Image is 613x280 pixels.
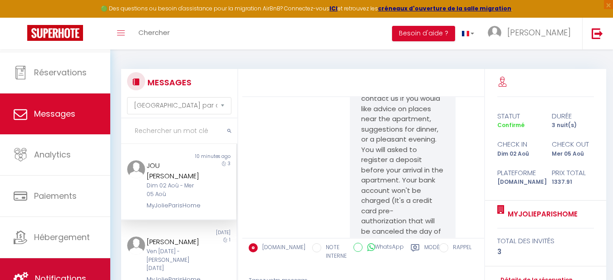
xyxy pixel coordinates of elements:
img: logout [592,28,603,39]
span: Chercher [138,28,170,37]
label: RAPPEL [448,243,471,253]
label: WhatsApp [363,243,404,253]
div: 10 minutes ago [179,153,236,160]
h3: MESSAGES [145,72,191,93]
div: check out [545,139,600,150]
span: [PERSON_NAME] [507,27,571,38]
div: MyJolieParisHome [147,201,202,210]
div: 1337.91 [545,178,600,187]
div: total des invités [497,236,594,246]
img: ... [488,26,501,39]
div: durée [545,111,600,122]
div: Dim 02 Aoû - Mer 05 Aoû [147,182,202,199]
div: Dim 02 Aoû [491,150,545,158]
button: Ouvrir le widget de chat LiveChat [7,4,34,31]
div: Prix total [545,167,600,178]
input: Rechercher un mot clé [121,118,237,144]
div: [DATE] [179,229,236,236]
a: ICI [329,5,338,12]
span: 1 [229,236,230,243]
span: Hébergement [34,231,90,243]
a: créneaux d'ouverture de la salle migration [378,5,511,12]
div: [PERSON_NAME] [147,236,202,247]
div: 3 nuit(s) [545,121,600,130]
img: Super Booking [27,25,83,41]
span: Confirmé [497,121,525,129]
span: Réservations [34,67,87,78]
div: check in [491,139,545,150]
a: Chercher [132,18,177,49]
a: ... [PERSON_NAME] [481,18,582,49]
div: [DOMAIN_NAME] [491,178,545,187]
img: ... [127,160,145,178]
button: Besoin d'aide ? [392,26,455,41]
label: [DOMAIN_NAME] [258,243,305,253]
span: Paiements [34,190,77,201]
span: 3 [228,160,230,167]
a: MyJolieParisHome [505,209,578,220]
div: Plateforme [491,167,545,178]
div: statut [491,111,545,122]
div: Ven [DATE] - [PERSON_NAME] [DATE] [147,247,202,273]
p: Please feel free to contact us if you would like advice on places near the apartment, suggestions... [361,84,444,145]
div: 3 [497,246,594,257]
label: NOTE INTERNE [321,243,347,260]
span: Analytics [34,149,71,160]
div: JOU [PERSON_NAME] [147,160,202,182]
p: You will asked to register a deposit before your arrival in the apartment. Your bank account won'... [361,145,444,267]
label: Modèles [424,243,448,262]
span: Messages [34,108,75,119]
div: Mer 05 Aoû [545,150,600,158]
img: ... [127,236,145,255]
